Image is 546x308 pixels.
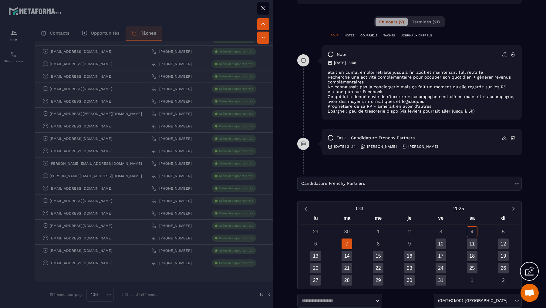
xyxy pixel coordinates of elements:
div: Calendar wrapper [300,214,519,286]
div: Ouvrir le chat [521,284,539,302]
div: 31 [436,275,446,286]
p: [PERSON_NAME] [367,144,397,149]
div: 2 [404,226,415,237]
span: (GMT+01:00) [GEOGRAPHIC_DATA] [436,297,509,304]
p: COURRIELS [360,33,377,38]
div: 22 [373,263,383,273]
div: Search for option [297,294,382,308]
div: 1 [467,275,477,286]
div: lu [300,214,331,225]
p: note [337,52,346,57]
input: Search for option [300,298,374,304]
div: 13 [310,251,321,261]
div: 5 [498,226,509,237]
div: Calendar days [300,226,519,286]
div: 25 [467,263,477,273]
button: Previous month [300,205,311,213]
p: NOTES [345,33,354,38]
div: ma [331,214,362,225]
div: 12 [498,239,509,249]
div: 24 [436,263,446,273]
div: 19 [498,251,509,261]
input: Search for option [366,180,513,187]
div: 29 [310,226,321,237]
p: Ce qui lui a donné envie de s'inscrire = accompagnement clé en main, être accompagné, avoir des m... [328,94,516,104]
div: 30 [342,226,352,237]
div: 30 [404,275,415,286]
div: 21 [342,263,352,273]
p: [PERSON_NAME] [408,144,438,149]
p: Propriétaire de sa RP - aimerait en avoir d'autres [328,104,516,109]
div: 29 [373,275,383,286]
div: 9 [404,239,415,249]
div: 18 [467,251,477,261]
div: 2 [498,275,509,286]
div: 17 [436,251,446,261]
div: me [362,214,394,225]
div: 26 [498,263,509,273]
span: Terminés (21) [412,19,440,24]
p: TOUT [331,33,339,38]
p: [DATE] 13:08 [334,60,356,65]
div: je [394,214,425,225]
div: 3 [436,226,446,237]
button: Next month [508,205,519,213]
p: [DATE] 21:14 [334,144,356,149]
p: JOURNAUX D'APPELS [401,33,432,38]
div: 15 [373,251,383,261]
p: Epargne : peu de trésorerie dispo (via leviers pourrait aller jusqu'à 5k) [328,109,516,113]
div: 7 [342,239,352,249]
div: 16 [404,251,415,261]
span: Candidature Frenchy Partners [300,180,366,187]
div: di [488,214,519,225]
div: 20 [310,263,321,273]
div: 14 [342,251,352,261]
p: Ne connaissait pas la conciergerie mais ça fait un moment qu'elle regarde sur les RS [328,84,516,89]
div: 6 [310,239,321,249]
p: Recherche une activité complémentaire pour occuper son quotidien + générer revenus complémentaires [328,75,516,84]
button: En cours (2) [376,18,408,26]
p: TÂCHES [383,33,395,38]
p: task - Candidature Frenchy Partners [337,135,415,141]
div: 1 [373,226,383,237]
button: Open months overlay [311,203,409,214]
input: Search for option [509,297,513,304]
div: 8 [373,239,383,249]
p: était en cumul emploi retraite jusqu'à fin août et maintenant full retraite [328,70,516,75]
span: En cours (2) [379,19,404,24]
div: 27 [310,275,321,286]
p: Via une pub sur Facebook [328,89,516,94]
div: Search for option [297,177,522,191]
div: 23 [404,263,415,273]
div: 10 [436,239,446,249]
div: 28 [342,275,352,286]
div: 4 [467,226,477,237]
div: 11 [467,239,477,249]
div: Search for option [434,294,522,308]
div: sa [457,214,488,225]
button: Open years overlay [409,203,508,214]
div: ve [425,214,457,225]
button: Terminés (21) [408,18,443,26]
